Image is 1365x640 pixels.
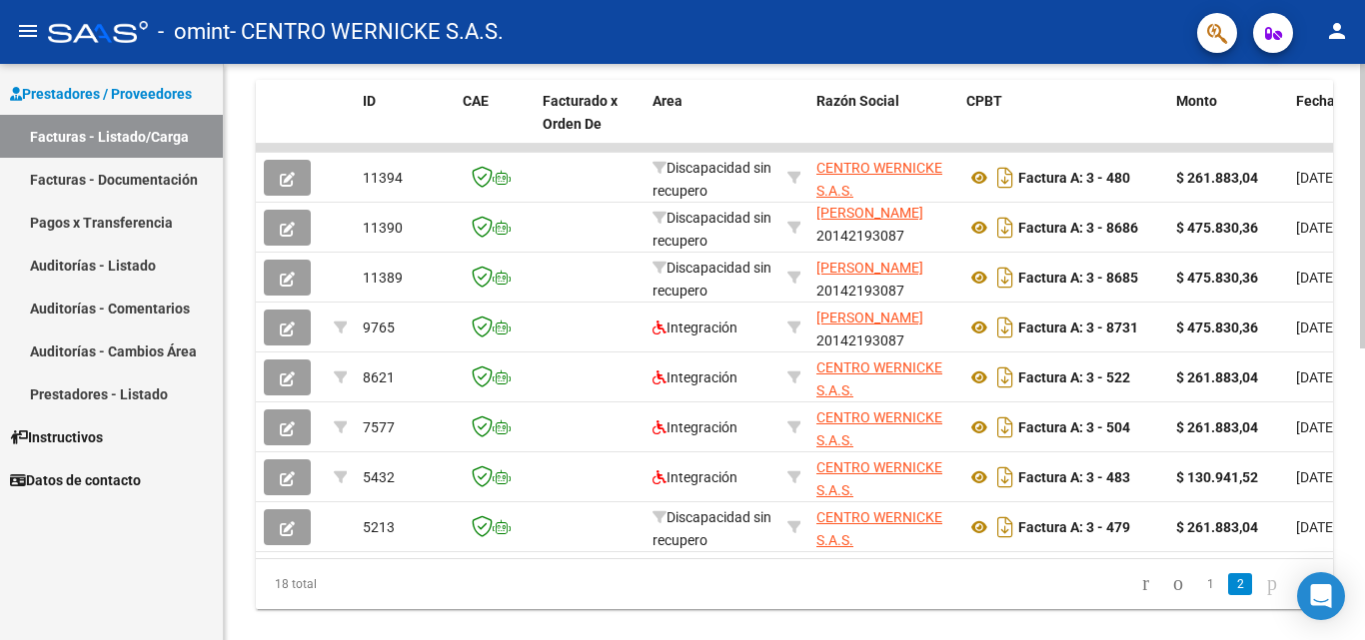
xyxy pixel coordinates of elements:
span: Prestadores / Proveedores [10,83,192,105]
span: 9765 [363,320,395,335]
datatable-header-cell: Monto [1168,80,1288,168]
i: Descargar documento [992,511,1018,543]
span: Integración [653,469,737,485]
span: 11394 [363,170,403,186]
a: go to next page [1258,573,1286,595]
div: 33716389699 [816,157,950,199]
div: Open Intercom Messenger [1297,572,1345,620]
span: [DATE] [1296,519,1337,535]
span: [DATE] [1296,419,1337,435]
span: Integración [653,320,737,335]
i: Descargar documento [992,461,1018,493]
span: Instructivos [10,426,103,448]
strong: Factura A: 3 - 504 [1018,419,1130,435]
div: 33716389699 [816,456,950,498]
datatable-header-cell: Area [645,80,779,168]
span: [DATE] [1296,369,1337,385]
div: 20142193087 [816,257,950,299]
strong: Factura A: 3 - 8731 [1018,320,1138,335]
span: [DATE] [1296,270,1337,286]
span: Datos de contacto [10,469,141,491]
strong: Factura A: 3 - 480 [1018,170,1130,186]
a: go to last page [1292,573,1320,595]
a: 2 [1228,573,1252,595]
mat-icon: person [1325,19,1349,43]
strong: $ 261.883,04 [1176,170,1258,186]
span: [DATE] [1296,469,1337,485]
span: CENTRO WERNICKE S.A.S. [816,409,942,448]
strong: Factura A: 3 - 483 [1018,469,1130,485]
i: Descargar documento [992,312,1018,343]
strong: Factura A: 3 - 8686 [1018,220,1138,236]
strong: Factura A: 3 - 479 [1018,519,1130,535]
div: 20142193087 [816,307,950,348]
i: Descargar documento [992,411,1018,443]
span: 7577 [363,419,395,435]
strong: Factura A: 3 - 522 [1018,369,1130,385]
span: Integración [653,419,737,435]
a: 1 [1198,573,1222,595]
strong: $ 261.883,04 [1176,419,1258,435]
strong: $ 130.941,52 [1176,469,1258,485]
strong: $ 475.830,36 [1176,320,1258,335]
datatable-header-cell: Facturado x Orden De [535,80,645,168]
datatable-header-cell: CPBT [958,80,1168,168]
div: 18 total [256,559,468,609]
strong: $ 261.883,04 [1176,519,1258,535]
span: Razón Social [816,93,899,109]
div: 33716389699 [816,356,950,398]
a: go to first page [1133,573,1158,595]
span: Discapacidad sin recupero [653,210,771,249]
strong: $ 261.883,04 [1176,369,1258,385]
span: ID [363,93,376,109]
span: CENTRO WERNICKE S.A.S. [816,509,942,548]
span: [PERSON_NAME] [816,310,923,325]
strong: $ 475.830,36 [1176,270,1258,286]
span: Discapacidad sin recupero [653,160,771,199]
span: 5432 [363,469,395,485]
div: 33716389699 [816,506,950,548]
span: 5213 [363,519,395,535]
span: CENTRO WERNICKE S.A.S. [816,160,942,199]
span: 8621 [363,369,395,385]
span: Integración [653,369,737,385]
span: - omint [158,10,230,54]
div: 33716389699 [816,406,950,448]
i: Descargar documento [992,212,1018,244]
span: Facturado x Orden De [543,93,618,132]
span: [DATE] [1296,170,1337,186]
span: Discapacidad sin recupero [653,509,771,548]
datatable-header-cell: Razón Social [808,80,958,168]
span: [PERSON_NAME] [816,205,923,221]
span: [DATE] [1296,320,1337,335]
strong: $ 475.830,36 [1176,220,1258,236]
span: - CENTRO WERNICKE S.A.S. [230,10,504,54]
div: 20142193087 [816,206,950,248]
span: CENTRO WERNICKE S.A.S. [816,459,942,498]
i: Descargar documento [992,162,1018,194]
mat-icon: menu [16,19,40,43]
span: Area [653,93,682,109]
span: 11389 [363,270,403,286]
span: [PERSON_NAME] [816,260,923,276]
li: page 1 [1195,567,1225,601]
datatable-header-cell: ID [355,80,455,168]
span: CENTRO WERNICKE S.A.S. [816,359,942,398]
li: page 2 [1225,567,1255,601]
i: Descargar documento [992,361,1018,393]
span: Monto [1176,93,1217,109]
datatable-header-cell: CAE [455,80,535,168]
span: CAE [463,93,489,109]
span: [DATE] [1296,220,1337,236]
span: 11390 [363,220,403,236]
span: CPBT [966,93,1002,109]
strong: Factura A: 3 - 8685 [1018,270,1138,286]
a: go to previous page [1164,573,1192,595]
span: Discapacidad sin recupero [653,260,771,299]
i: Descargar documento [992,262,1018,294]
